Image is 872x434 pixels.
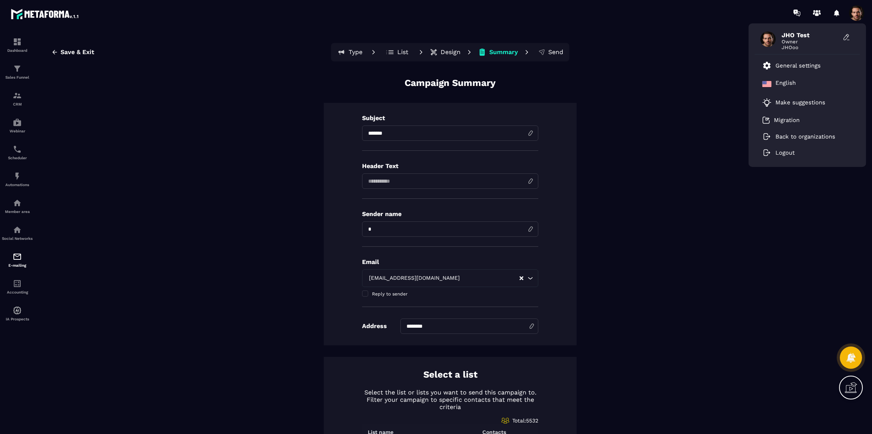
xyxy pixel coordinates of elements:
[13,279,22,288] img: accountant
[2,58,33,85] a: formationformationSales Funnel
[13,172,22,181] img: automations
[13,145,22,154] img: scheduler
[362,322,387,330] p: Address
[762,133,835,140] a: Back to organizations
[2,129,33,133] p: Webinar
[782,45,839,50] span: JHOoo
[405,77,496,89] p: Campaign Summary
[13,198,22,208] img: automations
[774,117,800,124] p: Migration
[2,193,33,219] a: automationsautomationsMember area
[782,31,839,39] span: JHO Test
[13,252,22,261] img: email
[13,306,22,315] img: automations
[13,37,22,46] img: formation
[775,99,825,106] p: Make suggestions
[476,45,520,60] button: Summary
[362,269,538,287] div: Search for option
[2,246,33,273] a: emailemailE-mailing
[362,258,538,266] p: Email
[367,274,461,282] span: [EMAIL_ADDRESS][DOMAIN_NAME]
[762,98,843,107] a: Make suggestions
[2,273,33,300] a: accountantaccountantAccounting
[441,48,461,56] p: Design
[362,389,538,396] p: Select the list or lists you want to send this campaign to.
[2,263,33,267] p: E-mailing
[533,45,568,60] button: Send
[333,45,367,60] button: Type
[362,210,538,218] p: Sender name
[2,156,33,160] p: Scheduler
[782,39,839,45] span: Owner
[2,48,33,53] p: Dashboard
[2,290,33,294] p: Accounting
[775,149,795,156] p: Logout
[2,219,33,246] a: social-networksocial-networkSocial Networks
[13,118,22,127] img: automations
[775,62,821,69] p: General settings
[2,166,33,193] a: automationsautomationsAutomations
[2,210,33,214] p: Member area
[362,396,538,411] p: Filter your campaign to specific contacts that meet the criteria
[46,45,100,59] button: Save & Exit
[489,48,518,56] p: Summary
[512,417,538,424] span: Total: 5532
[2,85,33,112] a: formationformationCRM
[461,274,519,282] input: Search for option
[2,183,33,187] p: Automations
[11,7,80,21] img: logo
[13,91,22,100] img: formation
[2,102,33,106] p: CRM
[397,48,408,56] p: List
[423,368,477,381] p: Select a list
[2,236,33,241] p: Social Networks
[362,114,538,122] p: Subject
[362,162,538,170] p: Header Text
[372,291,408,297] span: Reply to sender
[380,45,415,60] button: List
[428,45,463,60] button: Design
[2,139,33,166] a: schedulerschedulerScheduler
[13,225,22,234] img: social-network
[2,31,33,58] a: formationformationDashboard
[775,133,835,140] p: Back to organizations
[349,48,362,56] p: Type
[762,116,800,124] a: Migration
[61,48,94,56] span: Save & Exit
[775,79,796,89] p: English
[2,317,33,321] p: IA Prospects
[2,75,33,79] p: Sales Funnel
[548,48,563,56] p: Send
[762,61,821,70] a: General settings
[13,64,22,73] img: formation
[520,276,523,281] button: Clear Selected
[2,112,33,139] a: automationsautomationsWebinar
